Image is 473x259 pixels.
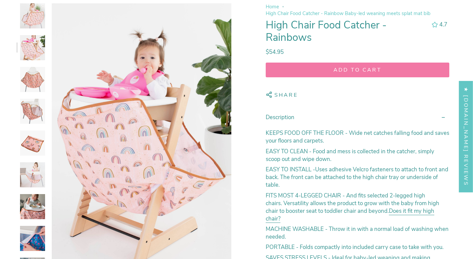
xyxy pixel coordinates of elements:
[266,63,449,77] button: Add to cart
[266,148,449,163] p: Food and mess is collected in the catcher, simply scoop out and wipe down.
[266,166,311,174] strong: EASY TO INSTALL
[274,91,298,100] span: Share
[266,48,284,56] span: $54.95
[266,129,449,145] p: - Wide net catches falling food and saves your floors and carpets.
[266,3,279,10] a: Home
[459,81,473,192] div: Click to open Judge.me floating reviews tab
[266,108,449,126] summary: Description
[272,66,443,74] span: Add to cart
[266,166,449,189] p: -
[266,129,345,137] strong: KEEPS FOOD OFF THE FLOOR
[266,244,300,251] strong: PORTABLE -
[266,192,449,223] p: - And fits selected 2-legged high chairs. Versatility allows the product to grow with the baby fr...
[439,21,447,28] span: 4.7
[432,22,438,27] div: 4.68 out of 5.0 stars
[266,148,313,155] strong: EASY TO CLEAN -
[266,19,426,44] h1: High Chair Food Catcher - Rainbows
[428,20,449,29] button: 4.68 out of 5.0 stars
[266,225,449,241] p: - Throw it in with a normal load of washing when needed.
[266,207,434,224] a: Does it fit my high chair?
[266,88,298,102] button: Share
[266,244,449,251] p: Folds compactly into included carry case to take with you.
[266,225,325,233] strong: MACHINE WASHABLE
[266,192,342,199] strong: FITS MOST 4-LEGGED CHAIR
[266,10,431,17] span: High Chair Food Catcher - Rainbow Baby-led weaning meets splat mat bib
[266,166,448,189] span: Uses adhesive Velcro fasteners to attach to front and back. The front can be attached to the high...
